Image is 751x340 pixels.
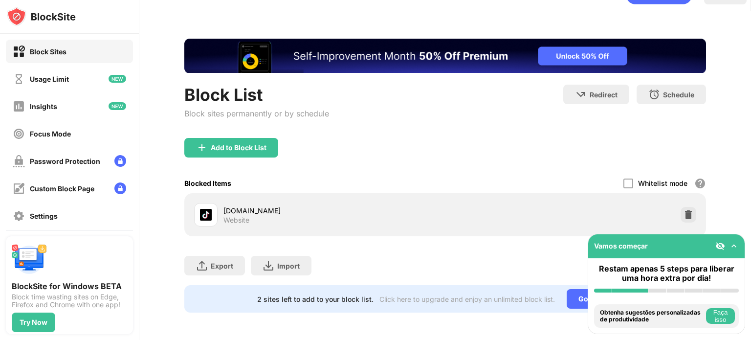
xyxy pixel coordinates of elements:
div: Schedule [663,91,694,99]
img: block-on.svg [13,45,25,58]
div: Add to Block List [211,144,266,152]
img: omni-setup-toggle.svg [729,241,739,251]
div: BlockSite for Windows BETA [12,281,127,291]
div: Whitelist mode [638,179,687,187]
div: Block sites permanently or by schedule [184,109,329,118]
img: push-desktop.svg [12,242,47,277]
div: Password Protection [30,157,100,165]
div: Try Now [20,318,47,326]
div: 2 sites left to add to your block list. [257,295,374,303]
img: new-icon.svg [109,102,126,110]
img: settings-off.svg [13,210,25,222]
img: password-protection-off.svg [13,155,25,167]
div: Obtenha sugestões personalizadas de produtividade [600,309,704,323]
div: Custom Block Page [30,184,94,193]
div: Usage Limit [30,75,69,83]
div: Export [211,262,233,270]
div: Block Sites [30,47,66,56]
div: Block time wasting sites on Edge, Firefox and Chrome with one app! [12,293,127,309]
img: favicons [200,209,212,221]
img: customize-block-page-off.svg [13,182,25,195]
iframe: Banner [184,39,706,73]
div: [DOMAIN_NAME] [223,205,445,216]
img: eye-not-visible.svg [715,241,725,251]
img: lock-menu.svg [114,155,126,167]
div: Blocked Items [184,179,231,187]
div: Click here to upgrade and enjoy an unlimited block list. [379,295,555,303]
div: Import [277,262,300,270]
img: logo-blocksite.svg [7,7,76,26]
div: Vamos começar [594,242,648,250]
img: lock-menu.svg [114,182,126,194]
img: focus-off.svg [13,128,25,140]
img: new-icon.svg [109,75,126,83]
button: Faça isso [706,308,735,324]
img: time-usage-off.svg [13,73,25,85]
div: Restam apenas 5 steps para liberar uma hora extra por dia! [594,264,739,283]
div: Settings [30,212,58,220]
div: Focus Mode [30,130,71,138]
img: insights-off.svg [13,100,25,113]
div: Block List [184,85,329,105]
div: Website [223,216,249,225]
div: Redirect [590,91,618,99]
div: Insights [30,102,57,111]
div: Go Unlimited [567,289,634,309]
